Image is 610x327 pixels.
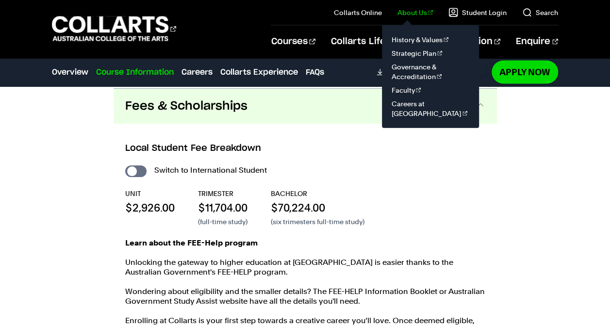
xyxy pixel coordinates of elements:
[306,66,324,78] a: FAQs
[125,200,175,215] p: $2,926.00
[220,66,298,78] a: Collarts Experience
[125,238,258,247] strong: Learn about the FEE-Help program
[390,33,471,47] a: History & Values
[125,98,247,114] span: Fees & Scholarships
[377,68,486,77] a: DownloadCourse Guide
[331,26,394,58] a: Collarts Life
[125,287,485,306] p: Wondering about eligibility and the smaller details? The FEE-HELP Information Booklet or Australi...
[52,66,88,78] a: Overview
[271,200,364,215] p: $70,224.00
[397,8,433,17] a: About Us
[52,15,176,43] div: Go to homepage
[271,217,364,227] p: (six trimesters full-time study)
[114,89,497,124] button: Fees & Scholarships
[181,66,213,78] a: Careers
[198,189,247,198] p: TRIMESTER
[516,26,558,58] a: Enquire
[390,97,471,120] a: Careers at [GEOGRAPHIC_DATA]
[271,189,364,198] p: BACHELOR
[198,200,247,215] p: $11,704.00
[390,47,471,60] a: Strategic Plan
[448,8,507,17] a: Student Login
[125,189,175,198] p: UNIT
[390,60,471,83] a: Governance & Accreditation
[522,8,558,17] a: Search
[125,258,485,277] p: Unlocking the gateway to higher education at [GEOGRAPHIC_DATA] is easier thanks to the Australian...
[492,61,558,83] a: Apply Now
[271,26,315,58] a: Courses
[125,142,485,155] h3: Local Student Fee Breakdown
[334,8,382,17] a: Collarts Online
[154,163,267,177] label: Switch to International Student
[390,83,471,97] a: Faculty
[96,66,174,78] a: Course Information
[198,217,247,227] p: (full-time study)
